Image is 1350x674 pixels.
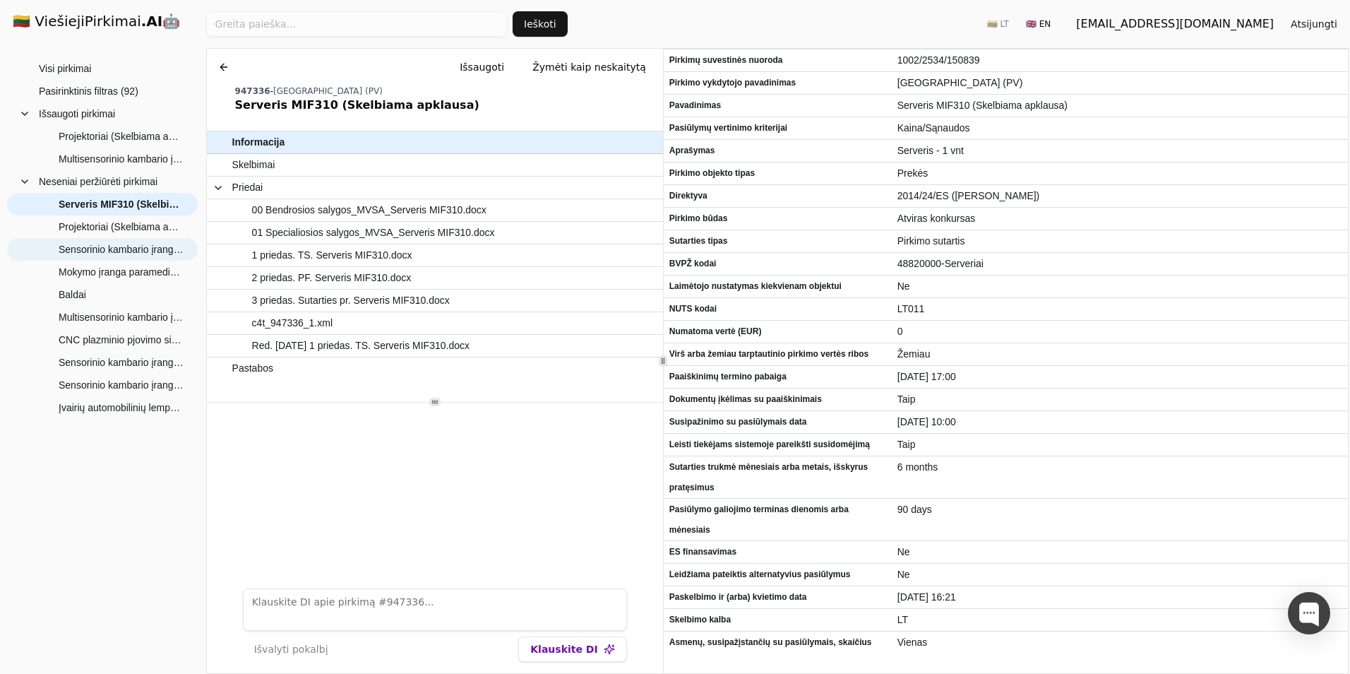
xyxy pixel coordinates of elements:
span: 2 priedas. PF. Serveris MIF310.docx [252,268,412,288]
span: [DATE] 17:00 [897,367,1342,387]
span: Pirkimų suvestinės nuoroda [669,50,886,71]
span: Žemiau [897,344,1342,365]
span: Leidžiama pateiktis alternatyvius pasiūlymus [669,564,886,585]
span: 2014/24/ES ([PERSON_NAME]) [897,186,1342,206]
span: 00 Bendrosios salygos_MVSA_Serveris MIF310.docx [252,200,486,220]
span: Išsaugoti pirkimai [39,103,115,124]
span: c4t_947336_1.xml [252,313,333,333]
span: 947336 [235,86,270,96]
span: Sensorinio kambario įrangos Pakruojo „Atžalyno“ gimnazijai pirkimas ([GEOGRAPHIC_DATA] apklausa) [59,352,184,373]
span: Red. [DATE] 1 priedas. TS. Serveris MIF310.docx [252,336,470,356]
span: Pasirinktinis filtras (92) [39,81,138,102]
span: Pirkimo sutartis [897,231,1342,252]
span: Paaiškinimų termino pabaiga [669,367,886,387]
span: Numatoma vertė (EUR) [669,321,886,342]
span: Sensorinio kambario įrangos pirkimas (skelbiama apklausa) [59,239,184,260]
button: Klauskite DI [518,637,626,662]
span: Susipažinimo su pasiūlymais data [669,412,886,432]
span: Skelbimo kalba [669,610,886,630]
span: Baldai [59,284,86,305]
div: Serveris MIF310 (Skelbiama apklausa) [235,97,657,114]
span: LT011 [897,299,1342,319]
span: Laimėtojo nustatymas kiekvienam objektui [669,276,886,297]
button: Išsaugoti [448,54,515,80]
span: 0 [897,321,1342,342]
span: Taip [897,389,1342,410]
span: Informacija [232,132,285,153]
span: Leisti tiekėjams sistemoje pareikšti susidomėjimą [669,434,886,455]
span: Pavadinimas [669,95,886,116]
span: Multisensorinio kambario įranga (Skelbiama apklausa) [59,148,184,170]
span: CNC plazminio pjovimo sistema ir lazerinio suvirinimo sitema (skelbiama apklausa) [59,329,184,350]
span: Ne [897,564,1342,585]
span: Multisensorinio kambario įranga (Skelbiama apklausa) [59,307,184,328]
span: Paskelbimo ir (arba) kvietimo data [669,587,886,608]
span: Pirkimo objekto tipas [669,163,886,184]
span: [DATE] 16:21 [897,587,1342,608]
span: Įvairių automobilinių lempučių pirkimas [59,397,184,418]
span: Serveris - 1 vnt [897,141,1342,161]
span: Virš arba žemiau tarptautinio pirkimo vertės ribos [669,344,886,365]
input: Greita paieška... [206,11,507,37]
span: Pasiūlymų vertinimo kriterijai [669,118,886,138]
span: 3 priedas. Sutarties pr. Serveris MIF310.docx [252,290,450,311]
span: Ne [897,276,1342,297]
span: NUTS kodai [669,299,886,319]
span: 01 Specialiosios salygos_MVSA_Serveris MIF310.docx [252,223,495,243]
span: BVPŽ kodai [669,254,886,274]
span: Atviras konkursas [897,208,1342,229]
span: 1 priedas. TS. Serveris MIF310.docx [252,245,412,266]
span: Pirkimo būdas [669,208,886,229]
span: Sutarties trukmė mėnesiais arba metais, išskyrus pratęsimus [669,457,886,498]
span: Projektoriai (Skelbiama apklausa) [59,126,184,147]
span: 6 months [897,457,1342,478]
span: Ne [897,542,1342,562]
span: [GEOGRAPHIC_DATA] (PV) [273,86,383,96]
button: Ieškoti [513,11,568,37]
span: Sutarties tipas [669,231,886,252]
span: LT [897,610,1342,630]
span: ES finansavimas [669,542,886,562]
span: Direktyva [669,186,886,206]
span: Pasiūlymo galiojimo terminas dienomis arba mėnesiais [669,499,886,540]
span: Pirkimo vykdytojo pavadinimas [669,73,886,93]
button: Atsijungti [1279,11,1349,37]
strong: .AI [141,13,163,30]
span: Skelbimai [232,155,275,175]
span: Vienas [897,632,1342,653]
span: Priedai [232,177,263,198]
span: Serveris MIF310 (Skelbiama apklausa) [59,194,184,215]
span: 90 days [897,499,1342,520]
div: - [235,85,657,97]
span: Taip [897,434,1342,455]
span: Serveris MIF310 (Skelbiama apklausa) [897,95,1342,116]
div: [EMAIL_ADDRESS][DOMAIN_NAME] [1076,16,1274,32]
span: [GEOGRAPHIC_DATA] (PV) [897,73,1342,93]
span: Mokymo įranga paramedikams (Skelbiama apklausa) [59,261,184,283]
span: 48820000-Serveriai [897,254,1342,274]
span: Prekės [897,163,1342,184]
span: [DATE] 10:00 [897,412,1342,432]
span: Neseniai peržiūrėti pirkimai [39,171,157,192]
span: Asmenų, susipažįstančių su pasiūlymais, skaičius [669,632,886,653]
span: Pastabos [232,358,273,379]
span: Kaina/Sąnaudos [897,118,1342,138]
span: Sensorinio kambario įrangos ir jos įrengimo Pakruojo „Žemynos“ progimnazijoje pirkimas_2_(Skelbia... [59,374,184,396]
span: Visi pirkimai [39,58,91,79]
span: Projektoriai (Skelbiama apklausa) [59,216,184,237]
span: Aprašymas [669,141,886,161]
button: Žymėti kaip neskaitytą [521,54,657,80]
span: Dokumentų įkėlimas su paaiškinimais [669,389,886,410]
button: 🇬🇧 EN [1017,13,1059,35]
span: 1002/2534/150839 [897,50,1342,71]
